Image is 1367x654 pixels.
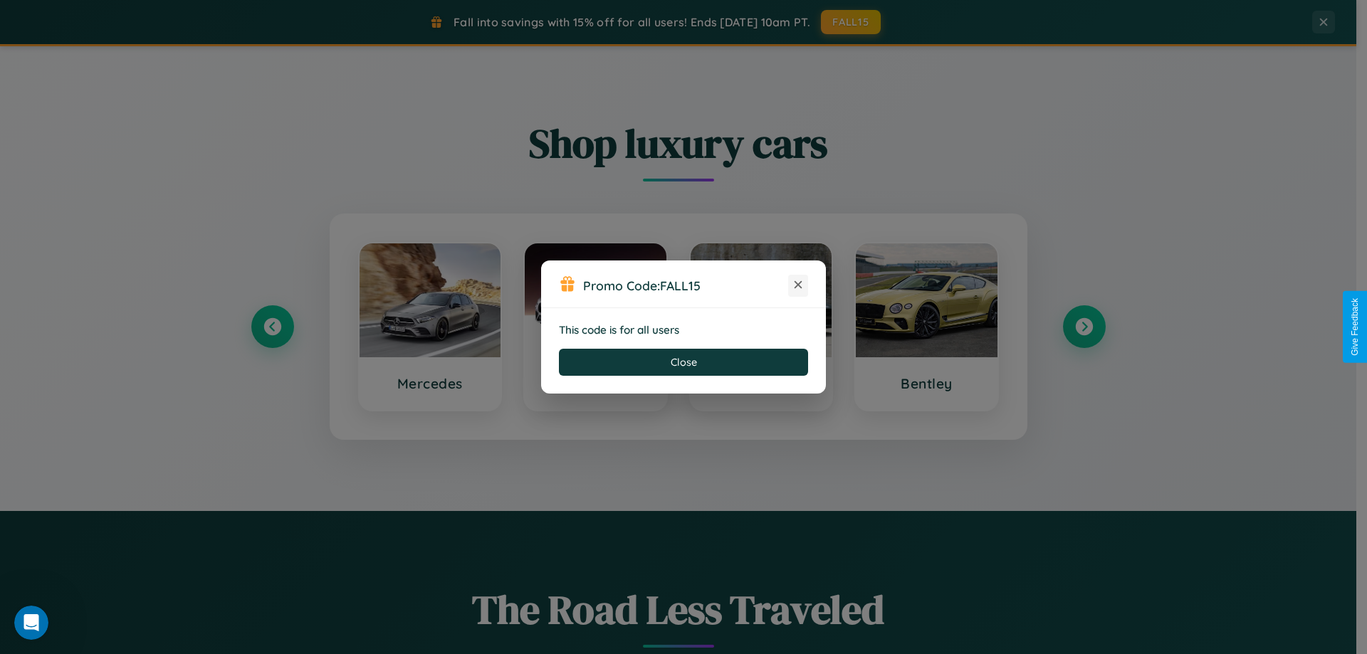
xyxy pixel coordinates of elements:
div: Give Feedback [1350,298,1360,356]
button: Close [559,349,808,376]
strong: This code is for all users [559,323,679,337]
iframe: Intercom live chat [14,606,48,640]
h3: Promo Code: [583,278,788,293]
b: FALL15 [660,278,701,293]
